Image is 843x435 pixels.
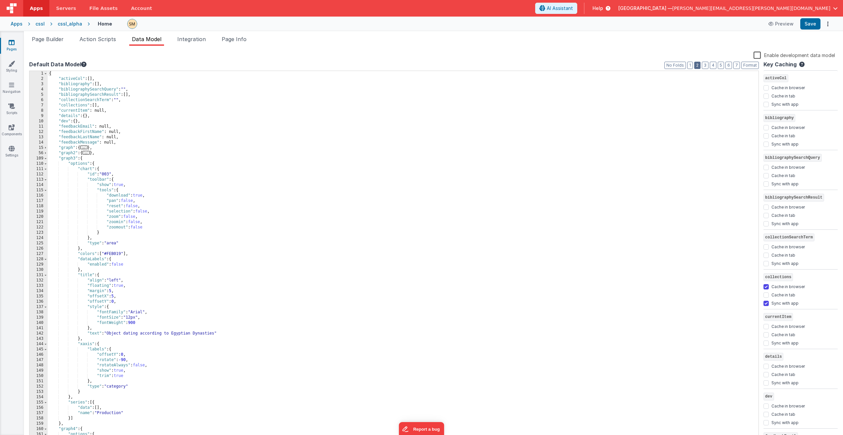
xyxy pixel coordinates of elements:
div: 109 [29,156,48,161]
span: activeCol [763,74,788,82]
div: 134 [29,288,48,294]
div: 10 [29,119,48,124]
span: collections [763,273,793,281]
span: AI Assistant [547,5,573,12]
button: Save [800,18,820,30]
button: Format [741,62,759,69]
label: Cache in tab [771,172,795,178]
div: 131 [29,273,48,278]
span: Integration [177,36,206,42]
div: 8 [29,108,48,113]
div: 144 [29,342,48,347]
div: 151 [29,379,48,384]
div: 128 [29,257,48,262]
div: Apps [11,21,23,27]
div: 148 [29,363,48,368]
button: 2 [694,62,701,69]
div: 119 [29,209,48,214]
span: [GEOGRAPHIC_DATA] — [618,5,672,12]
div: 152 [29,384,48,389]
div: 147 [29,357,48,363]
label: Enable development data model [754,51,835,59]
div: 142 [29,331,48,336]
div: 140 [29,320,48,326]
div: 136 [29,299,48,304]
div: 159 [29,421,48,426]
div: 126 [29,246,48,251]
label: Cache in browser [771,203,805,210]
div: 141 [29,326,48,331]
div: 149 [29,368,48,373]
label: Cache in browser [771,84,805,91]
label: Sync with app [771,339,799,346]
div: 127 [29,251,48,257]
label: Cache in tab [771,132,795,139]
div: 5 [29,92,48,97]
div: 130 [29,267,48,273]
label: Cache in browser [771,243,805,250]
div: 137 [29,304,48,310]
img: e9616e60dfe10b317d64a5e98ec8e357 [128,19,137,29]
label: Cache in tab [771,410,795,417]
button: Options [823,19,832,29]
span: Apps [30,5,43,12]
div: 12 [29,129,48,135]
label: Sync with app [771,100,799,107]
label: Cache in tab [771,251,795,258]
label: Cache in tab [771,291,795,298]
label: Sync with app [771,299,799,306]
div: 2 [29,76,48,82]
div: 150 [29,373,48,379]
div: 121 [29,219,48,225]
span: Page Builder [32,36,64,42]
span: Page Info [222,36,247,42]
label: Cache in tab [771,331,795,338]
label: Cache in browser [771,402,805,409]
div: 120 [29,214,48,219]
div: 4 [29,87,48,92]
div: 11 [29,124,48,129]
h4: Home [98,21,112,26]
div: 114 [29,182,48,188]
div: 13 [29,135,48,140]
div: 158 [29,416,48,421]
div: 125 [29,241,48,246]
label: Sync with app [771,220,799,226]
div: 6 [29,97,48,103]
label: Cache in browser [771,323,805,329]
label: Sync with app [771,419,799,425]
span: Help [592,5,603,12]
div: 3 [29,82,48,87]
span: dev [763,393,774,401]
div: 139 [29,315,48,320]
span: ... [83,151,90,155]
span: currentItem [763,313,793,321]
div: 1 [29,71,48,76]
div: 122 [29,225,48,230]
div: 112 [29,172,48,177]
span: ... [80,146,87,149]
div: 138 [29,310,48,315]
div: 116 [29,193,48,198]
div: 123 [29,230,48,235]
div: 153 [29,389,48,395]
button: 4 [710,62,716,69]
div: 9 [29,113,48,119]
button: Preview [764,19,798,29]
div: 15 [29,145,48,151]
span: Action Scripts [80,36,116,42]
div: 154 [29,395,48,400]
label: Cache in browser [771,362,805,369]
h4: Key Caching [763,62,797,68]
label: Sync with app [771,260,799,266]
button: No Folds [664,62,686,69]
label: Sync with app [771,379,799,386]
label: Cache in tab [771,371,795,377]
div: 129 [29,262,48,267]
div: 156 [29,405,48,410]
div: 118 [29,204,48,209]
div: 145 [29,347,48,352]
div: 113 [29,177,48,182]
label: Sync with app [771,140,799,147]
div: 7 [29,103,48,108]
